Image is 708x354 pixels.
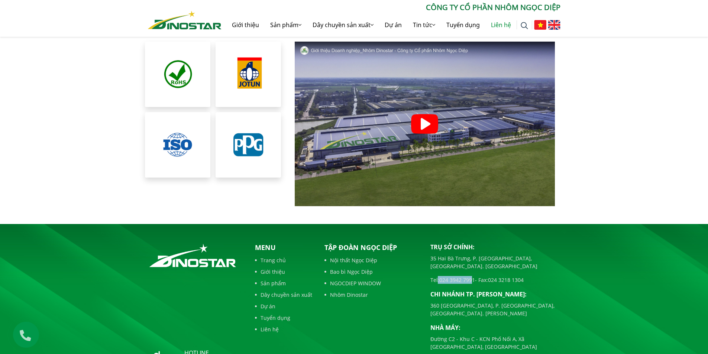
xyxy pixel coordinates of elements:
p: 35 Hai Bà Trưng, P. [GEOGRAPHIC_DATA], [GEOGRAPHIC_DATA]. [GEOGRAPHIC_DATA] [430,254,560,270]
a: Sản phẩm [255,279,312,287]
p: Chi nhánh TP. [PERSON_NAME]: [430,290,560,299]
a: 024 3942 7991 [439,276,475,283]
p: Đường C2 - Khu C - KCN Phố Nối A, Xã [GEOGRAPHIC_DATA], [GEOGRAPHIC_DATA] [430,335,560,351]
p: Nhà máy: [430,323,560,332]
a: Giới thiệu [226,13,265,37]
a: Trang chủ [255,256,312,264]
a: Nhôm Dinostar [324,291,419,299]
a: 024 3218 1304 [488,276,524,283]
img: search [521,22,528,29]
p: Menu [255,243,312,253]
a: Nhôm Dinostar [148,9,222,29]
p: Trụ sở chính: [430,243,560,251]
a: Giới thiệu [255,268,312,276]
a: Nội thất Ngọc Diệp [324,256,419,264]
a: Liên hệ [255,325,312,333]
img: Nhôm Dinostar [148,11,222,29]
a: NGOCDIEP WINDOW [324,279,419,287]
a: Dây chuyền sản xuất [255,291,312,299]
a: Dự án [255,302,312,310]
a: Dự án [379,13,407,37]
a: Bao bì Ngọc Diệp [324,268,419,276]
a: Sản phẩm [265,13,307,37]
p: CÔNG TY CỔ PHẦN NHÔM NGỌC DIỆP [222,2,560,13]
a: Tin tức [407,13,441,37]
a: Liên hệ [485,13,517,37]
img: English [548,20,560,30]
p: 360 [GEOGRAPHIC_DATA], P. [GEOGRAPHIC_DATA], [GEOGRAPHIC_DATA]. [PERSON_NAME] [430,302,560,317]
img: logo_footer [148,243,237,269]
p: Tel: - Fax: [430,276,560,284]
a: Tuyển dụng [255,314,312,322]
a: Tuyển dụng [441,13,485,37]
img: Tiếng Việt [534,20,546,30]
p: Tập đoàn Ngọc Diệp [324,243,419,253]
a: Dây chuyền sản xuất [307,13,379,37]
